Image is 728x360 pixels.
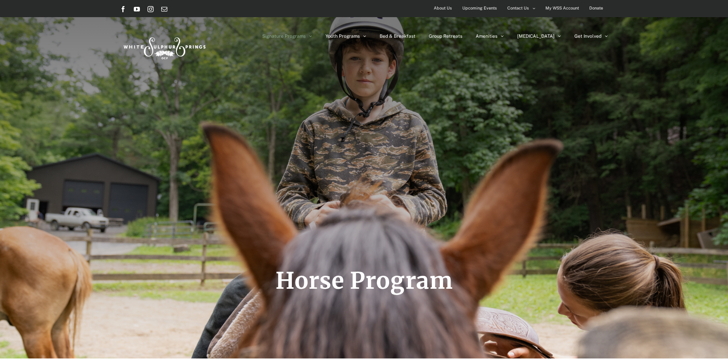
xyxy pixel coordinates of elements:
[326,34,360,38] span: Youth Programs
[120,6,126,12] a: Facebook
[262,34,306,38] span: Signature Programs
[507,3,529,14] span: Contact Us
[476,34,497,38] span: Amenities
[380,34,415,38] span: Bed & Breakfast
[434,3,452,14] span: About Us
[545,3,579,14] span: My WSS Account
[161,6,167,12] a: Email
[148,6,154,12] a: Instagram
[326,17,366,55] a: Youth Programs
[462,3,497,14] span: Upcoming Events
[574,34,601,38] span: Get Involved
[276,266,453,295] span: Horse Program
[517,17,561,55] a: [MEDICAL_DATA]
[574,17,608,55] a: Get Involved
[262,17,312,55] a: Signature Programs
[380,17,415,55] a: Bed & Breakfast
[429,17,462,55] a: Group Retreats
[589,3,603,14] span: Donate
[262,17,608,55] nav: Main Menu
[476,17,504,55] a: Amenities
[517,34,555,38] span: [MEDICAL_DATA]
[429,34,462,38] span: Group Retreats
[120,29,208,65] img: White Sulphur Springs Logo
[134,6,140,12] a: YouTube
